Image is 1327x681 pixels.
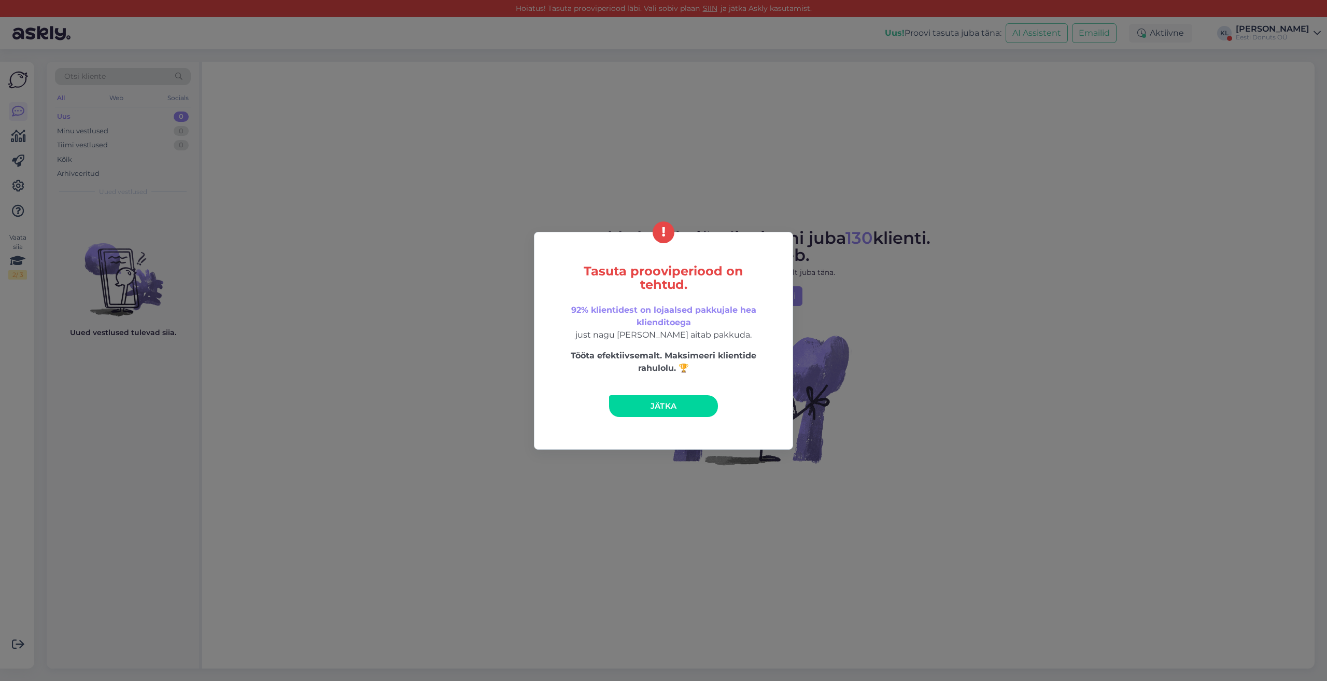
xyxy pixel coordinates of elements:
p: Tööta efektiivsemalt. Maksimeeri klientide rahulolu. 🏆 [556,350,771,374]
a: Jätka [609,395,718,417]
span: 92% klientidest on lojaalsed pakkujale hea klienditoega [571,305,756,327]
p: just nagu [PERSON_NAME] aitab pakkuda. [556,304,771,341]
span: Jätka [651,401,677,411]
h5: Tasuta prooviperiood on tehtud. [556,265,771,291]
